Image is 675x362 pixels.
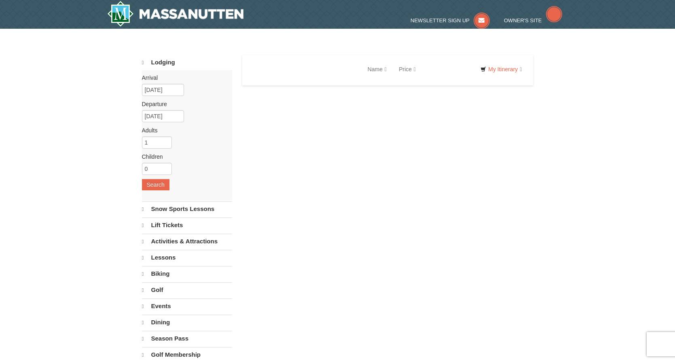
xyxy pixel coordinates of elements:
[142,282,232,298] a: Golf
[142,74,226,82] label: Arrival
[142,126,226,134] label: Adults
[504,17,542,23] span: Owner's Site
[142,100,226,108] label: Departure
[142,234,232,249] a: Activities & Attractions
[504,17,562,23] a: Owner's Site
[475,63,527,75] a: My Itinerary
[411,17,490,23] a: Newsletter Sign Up
[142,201,232,217] a: Snow Sports Lessons
[362,61,393,77] a: Name
[107,1,244,27] a: Massanutten Resort
[142,250,232,265] a: Lessons
[142,153,226,161] label: Children
[142,55,232,70] a: Lodging
[393,61,422,77] a: Price
[107,1,244,27] img: Massanutten Resort Logo
[411,17,470,23] span: Newsletter Sign Up
[142,179,169,190] button: Search
[142,266,232,281] a: Biking
[142,315,232,330] a: Dining
[142,331,232,346] a: Season Pass
[142,298,232,314] a: Events
[142,217,232,233] a: Lift Tickets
